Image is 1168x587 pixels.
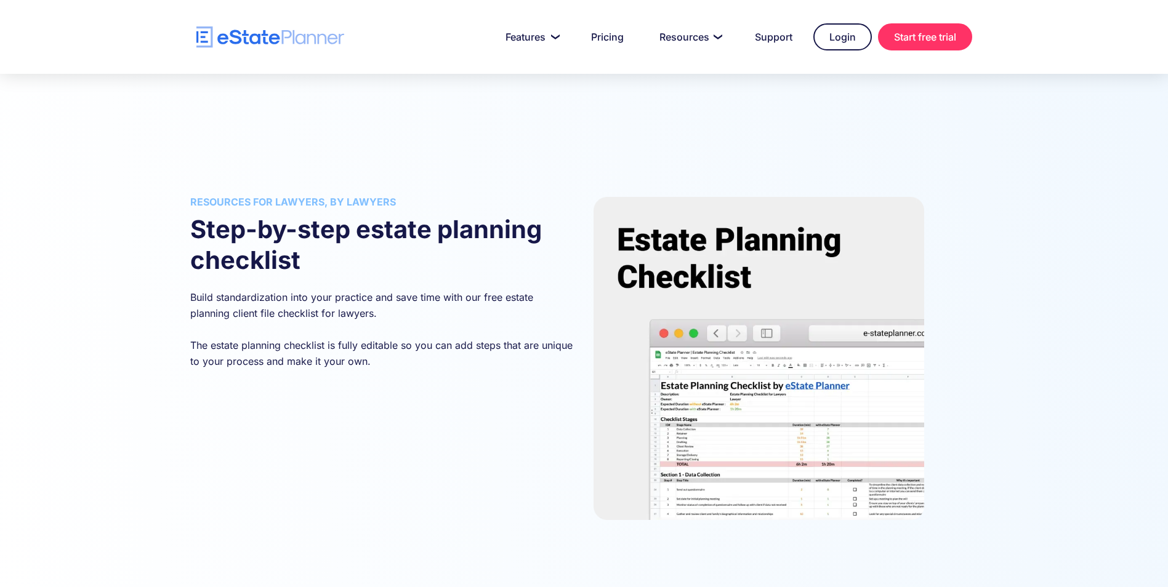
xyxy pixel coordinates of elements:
[491,25,570,49] a: Features
[190,289,575,369] p: Build standardization into your practice and save time with our free estate planning client file ...
[740,25,807,49] a: Support
[190,214,575,276] h2: Step-by-step estate planning checklist
[576,25,638,49] a: Pricing
[878,23,972,50] a: Start free trial
[813,23,872,50] a: Login
[190,197,575,207] h3: Resources for lawyers, by lawyers
[196,26,344,48] a: home
[645,25,734,49] a: Resources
